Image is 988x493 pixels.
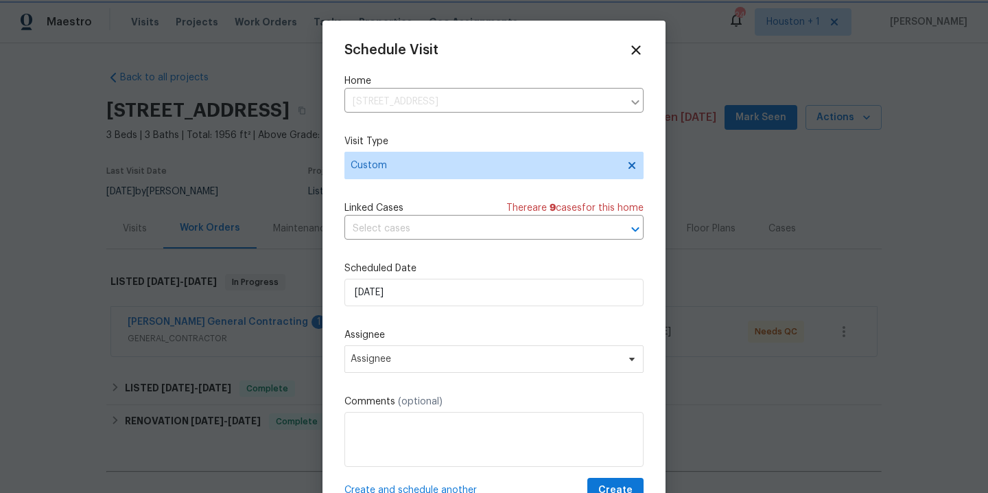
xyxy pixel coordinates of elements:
[626,220,645,239] button: Open
[344,201,403,215] span: Linked Cases
[344,74,644,88] label: Home
[550,203,556,213] span: 9
[344,218,605,240] input: Select cases
[344,328,644,342] label: Assignee
[351,159,617,172] span: Custom
[344,43,438,57] span: Schedule Visit
[628,43,644,58] span: Close
[344,91,623,113] input: Enter in an address
[351,354,620,365] span: Assignee
[344,135,644,148] label: Visit Type
[344,262,644,275] label: Scheduled Date
[344,279,644,306] input: M/D/YYYY
[344,395,644,409] label: Comments
[398,397,443,406] span: (optional)
[506,201,644,215] span: There are case s for this home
